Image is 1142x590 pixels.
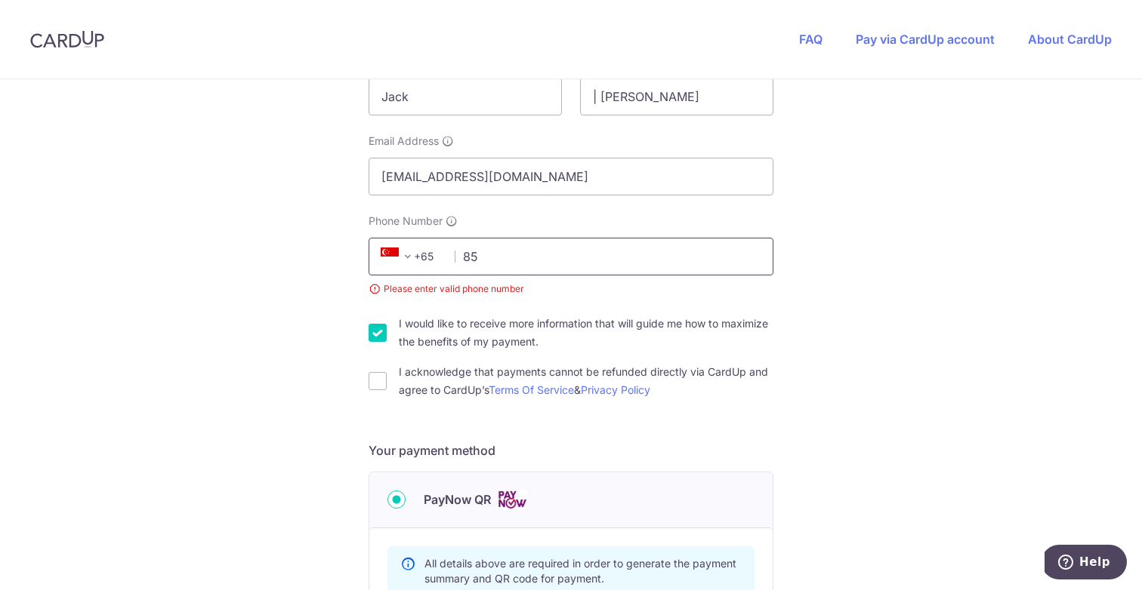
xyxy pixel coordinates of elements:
[424,490,491,509] span: PayNow QR
[30,30,104,48] img: CardUp
[581,383,650,396] a: Privacy Policy
[376,247,444,266] span: +65
[497,490,527,509] img: Cards logo
[1045,545,1127,582] iframe: Opens a widget where you can find more information
[369,281,773,297] small: Please enter valid phone number
[856,32,995,47] a: Pay via CardUp account
[369,78,562,115] input: First name
[424,557,736,585] span: All details above are required in order to generate the payment summary and QR code for payment.
[381,247,417,266] span: +65
[387,490,755,509] div: PayNow QR Cards logo
[369,134,439,149] span: Email Address
[489,383,574,396] a: Terms Of Service
[1028,32,1112,47] a: About CardUp
[369,214,443,229] span: Phone Number
[580,78,773,115] input: Last name
[369,441,773,459] h5: Your payment method
[799,32,823,47] a: FAQ
[399,315,773,351] label: I would like to receive more information that will guide me how to maximize the benefits of my pa...
[399,363,773,399] label: I acknowledge that payments cannot be refunded directly via CardUp and agree to CardUp’s &
[369,158,773,195] input: Email address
